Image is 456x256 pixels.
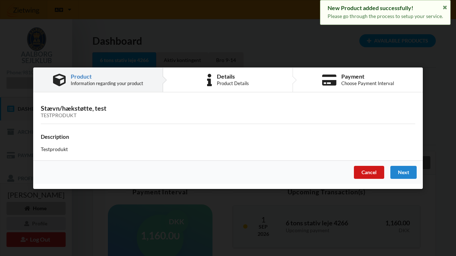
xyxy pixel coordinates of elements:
div: Choose Payment Interval [341,80,394,86]
div: Testprodukt [41,112,415,118]
div: Details [217,74,249,79]
p: Please go through the process to setup your service. [328,13,443,20]
p: Testprodukt [41,145,415,153]
div: Product Details [217,80,249,86]
div: Information regarding your product [71,80,143,86]
h4: Description [41,133,415,140]
div: Product [71,74,143,79]
div: Next [390,165,417,178]
div: Payment [341,74,394,79]
div: Cancel [354,165,384,178]
div: New Product added successfully! [328,4,443,12]
h3: Stævn/hækstøtte, test [41,104,415,118]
